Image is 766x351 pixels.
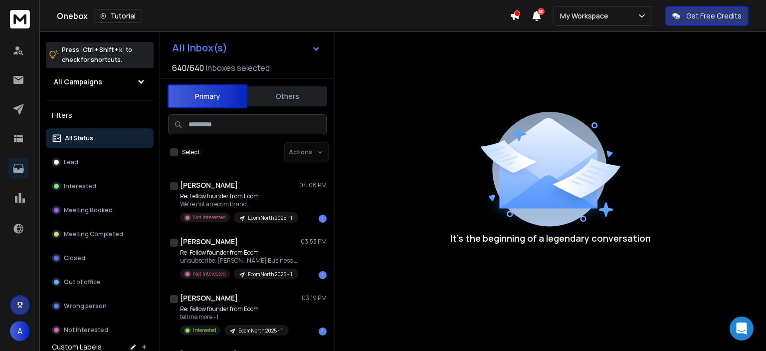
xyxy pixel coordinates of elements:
button: Others [247,85,327,107]
p: Re: Fellow founder from Ecom [180,305,289,313]
button: Primary [168,84,247,108]
p: Re: Fellow founder from Ecom [180,192,298,200]
p: All Status [65,134,93,142]
button: Meeting Completed [46,224,154,244]
button: Wrong person [46,296,154,316]
button: A [10,321,30,341]
p: unsubscribe. [PERSON_NAME] Business Development [180,257,300,265]
p: Meeting Completed [64,230,123,238]
p: Interested [64,182,96,190]
button: All Inbox(s) [164,38,329,58]
div: 1 [319,328,327,336]
button: Interested [46,176,154,196]
div: 1 [319,215,327,223]
p: Press to check for shortcuts. [62,45,132,65]
p: Re: Fellow founder from Ecom [180,249,300,257]
h3: Inboxes selected [206,62,270,74]
p: Wrong person [64,302,107,310]
button: Not Interested [46,320,154,340]
div: 1 [319,271,327,279]
button: Tutorial [94,9,142,23]
p: Out of office [64,278,101,286]
p: EcomNorth 2025 - 1 [238,327,283,335]
h1: [PERSON_NAME] [180,293,238,303]
h1: All Inbox(s) [172,43,227,53]
p: Interested [193,327,216,334]
p: It’s the beginning of a legendary conversation [450,231,651,245]
h1: All Campaigns [54,77,102,87]
div: Open Intercom Messenger [730,317,754,341]
button: All Status [46,128,154,148]
p: Lead [64,158,78,166]
span: 640 / 640 [172,62,204,74]
button: Out of office [46,272,154,292]
p: 03:53 PM [301,238,327,246]
p: Not Interested [193,270,226,278]
p: Meeting Booked [64,206,113,214]
button: Meeting Booked [46,200,154,220]
p: 03:19 PM [302,294,327,302]
p: EcomNorth 2025 - 1 [248,271,292,278]
p: Not Interested [64,326,108,334]
p: tell me more - I [180,313,289,321]
button: All Campaigns [46,72,154,92]
p: Not Interested [193,214,226,221]
p: Get Free Credits [686,11,742,21]
h1: [PERSON_NAME] [180,180,238,190]
p: Closed [64,254,85,262]
button: Lead [46,152,154,172]
span: 50 [538,8,545,15]
p: 04:06 PM [299,181,327,189]
p: We're not an ecom brand. [180,200,298,208]
span: Ctrl + Shift + k [81,44,124,55]
div: Onebox [57,9,510,23]
label: Select [182,148,200,156]
p: EcomNorth 2025 - 1 [248,214,292,222]
h3: Filters [46,108,154,122]
p: My Workspace [560,11,612,21]
h1: [PERSON_NAME] [180,237,238,247]
button: Closed [46,248,154,268]
button: Get Free Credits [665,6,749,26]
